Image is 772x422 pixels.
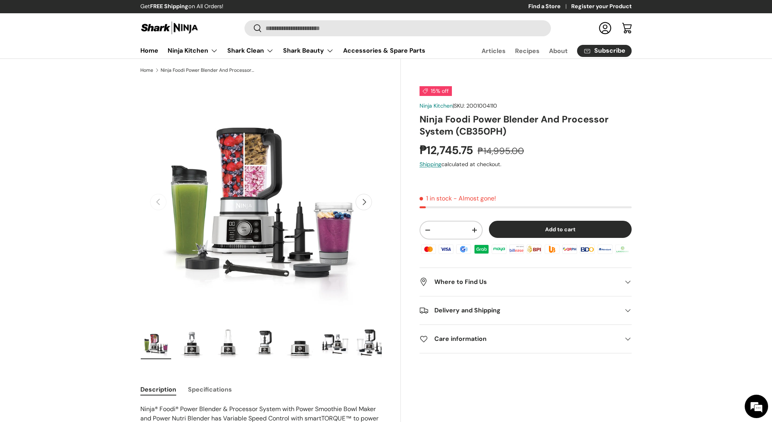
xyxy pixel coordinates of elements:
img: grabpay [473,243,490,255]
a: About [549,43,568,59]
img: ninja-foodi-power-blender-and-processor-system-full-view-with-sample-contents-sharkninja-philippines [141,328,171,359]
a: Home [140,68,153,73]
img: bpi [526,243,543,255]
nav: Secondary [463,43,632,59]
img: Ninja Foodi Power Blender And Processor System (CB350PH) [248,328,279,359]
h2: Where to Find Us [420,277,619,287]
a: Ninja Foodi Power Blender And Processor System (CB350PH) [161,68,254,73]
img: maya [490,243,508,255]
img: Ninja Foodi Power Blender And Processor System (CB350PH) [320,328,351,359]
s: ₱14,995.00 [478,145,524,157]
a: Accessories & Spare Parts [343,43,425,58]
img: bdo [579,243,596,255]
a: Articles [482,43,506,59]
span: 15% off [420,86,452,96]
img: qrph [561,243,578,255]
img: Ninja Foodi Power Blender And Processor System (CB350PH) [284,328,315,359]
img: gcash [455,243,472,255]
button: Description [140,381,176,398]
span: SKU: [454,102,465,109]
h2: Care information [420,334,619,344]
img: Ninja Foodi Power Blender And Processor System (CB350PH) [212,328,243,359]
div: calculated at checkout. [420,160,632,168]
h1: Ninja Foodi Power Blender And Processor System (CB350PH) [420,113,632,137]
strong: ₱12,745.75 [420,143,475,158]
a: Shipping [420,161,441,168]
img: landbank [614,243,631,255]
a: Home [140,43,158,58]
img: billease [508,243,525,255]
a: Subscribe [577,45,632,57]
span: Subscribe [594,48,625,54]
img: metrobank [596,243,613,255]
p: Get on All Orders! [140,2,223,11]
a: Ninja Kitchen [420,102,453,109]
img: ubp [544,243,561,255]
a: Find a Store [528,2,571,11]
img: Ninja Foodi Power Blender And Processor System (CB350PH) [177,328,207,359]
span: 1 in stock [420,194,452,202]
a: Ninja Kitchen [168,43,218,59]
a: Shark Beauty [283,43,334,59]
summary: Where to Find Us [420,268,632,296]
media-gallery: Gallery Viewer [140,82,382,362]
h2: Delivery and Shipping [420,306,619,315]
nav: Primary [140,43,425,59]
summary: Shark Clean [223,43,278,59]
summary: Shark Beauty [278,43,338,59]
button: Add to cart [489,221,632,238]
nav: Breadcrumbs [140,67,401,74]
img: Shark Ninja Philippines [140,20,199,35]
summary: Care information [420,325,632,353]
img: Ninja Foodi Power Blender And Processor System (CB350PH) [356,328,386,359]
a: Shark Clean [227,43,274,59]
summary: Delivery and Shipping [420,296,632,324]
span: | [453,102,497,109]
summary: Ninja Kitchen [163,43,223,59]
a: Recipes [515,43,540,59]
p: - Almost gone! [453,194,496,202]
img: visa [437,243,455,255]
strong: FREE Shipping [150,3,188,10]
img: master [420,243,437,255]
button: Specifications [188,381,232,398]
a: Register your Product [571,2,632,11]
span: 2001004110 [466,102,497,109]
